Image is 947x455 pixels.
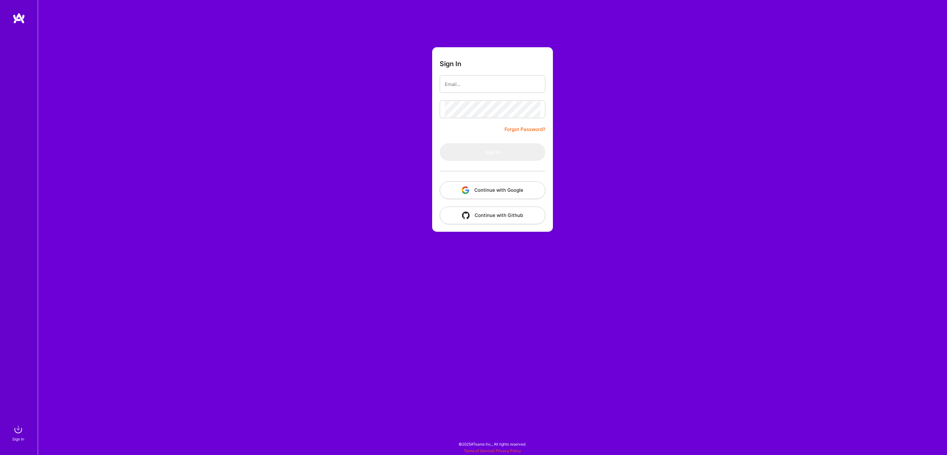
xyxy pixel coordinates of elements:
[464,448,521,453] span: |
[504,126,545,133] a: Forgot Password?
[13,13,25,24] img: logo
[12,436,24,442] div: Sign In
[496,448,521,453] a: Privacy Policy
[38,436,947,452] div: © 2025 ATeams Inc., All rights reserved.
[12,423,25,436] img: sign in
[440,207,545,224] button: Continue with Github
[440,181,545,199] button: Continue with Google
[462,186,469,194] img: icon
[445,76,540,92] input: Email...
[440,60,461,68] h3: Sign In
[464,448,493,453] a: Terms of Service
[440,143,545,161] button: Sign In
[13,423,25,442] a: sign inSign In
[462,212,470,219] img: icon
